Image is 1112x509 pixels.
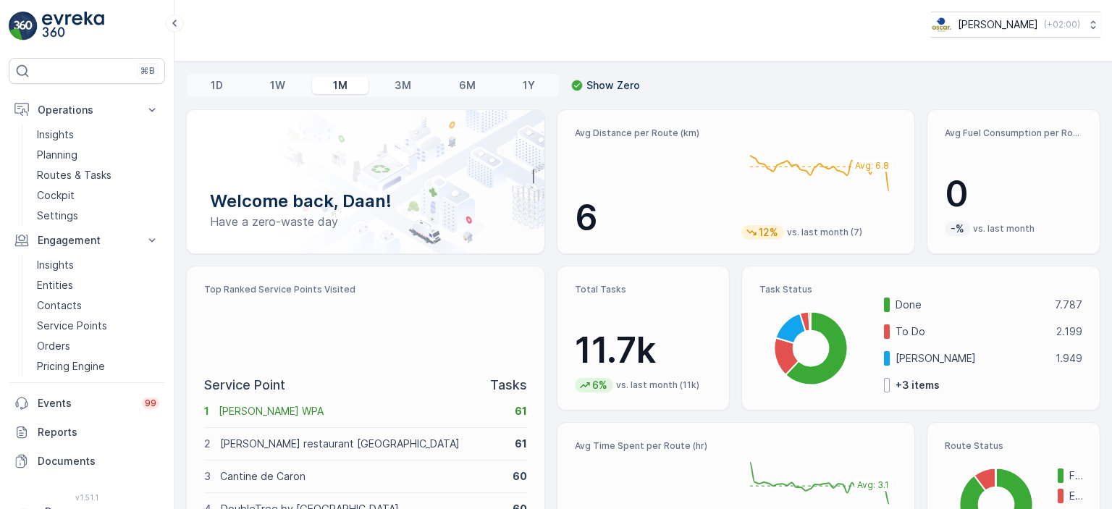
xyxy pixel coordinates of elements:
a: Documents [9,447,165,476]
p: Insights [37,127,74,142]
p: Show Zero [586,78,640,93]
p: 6M [459,78,476,93]
p: + 3 items [896,378,940,392]
button: [PERSON_NAME](+02:00) [931,12,1100,38]
p: 61 [515,404,527,418]
p: To Do [896,324,1047,339]
img: logo [9,12,38,41]
p: Engagement [38,233,136,248]
a: Events99 [9,389,165,418]
p: 0 [945,172,1082,216]
p: 1M [333,78,347,93]
p: 6% [591,378,609,392]
p: [PERSON_NAME] [896,351,1046,366]
p: [PERSON_NAME] restaurant [GEOGRAPHIC_DATA] [220,437,505,451]
p: Routes & Tasks [37,168,111,182]
a: Pricing Engine [31,356,165,377]
p: Events [38,396,133,411]
p: 60 [513,469,527,484]
p: Cantine de Caron [220,469,503,484]
a: Settings [31,206,165,226]
p: Cockpit [37,188,75,203]
a: Orders [31,336,165,356]
a: Insights [31,125,165,145]
p: vs. last month (11k) [616,379,699,391]
p: Entities [37,278,73,293]
p: Operations [38,103,136,117]
p: Welcome back, Daan! [210,190,521,213]
p: Tasks [490,375,527,395]
p: Planning [37,148,77,162]
p: Avg Fuel Consumption per Route (lt) [945,127,1082,139]
p: Top Ranked Service Points Visited [204,284,527,295]
button: Engagement [9,226,165,255]
p: Task Status [759,284,1082,295]
a: Routes & Tasks [31,165,165,185]
p: [PERSON_NAME] [958,17,1038,32]
p: 2 [204,437,211,451]
img: logo_light-DOdMpM7g.png [42,12,104,41]
img: basis-logo_rgb2x.png [931,17,952,33]
p: Contacts [37,298,82,313]
p: 1D [211,78,223,93]
a: Cockpit [31,185,165,206]
a: Entities [31,275,165,295]
a: Planning [31,145,165,165]
p: Service Point [204,375,285,395]
p: Finished [1069,468,1082,483]
a: Insights [31,255,165,275]
p: [PERSON_NAME] WPA [219,404,505,418]
p: Total Tasks [575,284,712,295]
p: 12% [757,225,780,240]
p: 2.199 [1056,324,1082,339]
p: 3M [395,78,411,93]
p: 1W [270,78,285,93]
a: Reports [9,418,165,447]
p: 1.949 [1056,351,1082,366]
p: -% [949,222,966,236]
p: Orders [37,339,70,353]
p: 6 [575,196,730,240]
p: Insights [37,258,74,272]
p: ( +02:00 ) [1044,19,1080,30]
a: Contacts [31,295,165,316]
p: Expired [1069,489,1082,503]
p: 1 [204,404,209,418]
p: vs. last month (7) [787,227,862,238]
p: Route Status [945,440,1082,452]
p: 99 [145,397,156,409]
p: ⌘B [140,65,155,77]
p: Avg Time Spent per Route (hr) [575,440,730,452]
p: Reports [38,425,159,439]
p: Service Points [37,319,107,333]
p: 61 [515,437,527,451]
p: Have a zero-waste day [210,213,521,230]
p: Documents [38,454,159,468]
p: 1Y [523,78,535,93]
p: Avg Distance per Route (km) [575,127,730,139]
p: Settings [37,209,78,223]
a: Service Points [31,316,165,336]
p: 7.787 [1055,298,1082,312]
p: Done [896,298,1045,312]
p: Pricing Engine [37,359,105,374]
p: vs. last month [973,223,1035,235]
span: v 1.51.1 [9,493,165,502]
button: Operations [9,96,165,125]
p: 3 [204,469,211,484]
p: 11.7k [575,329,712,372]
